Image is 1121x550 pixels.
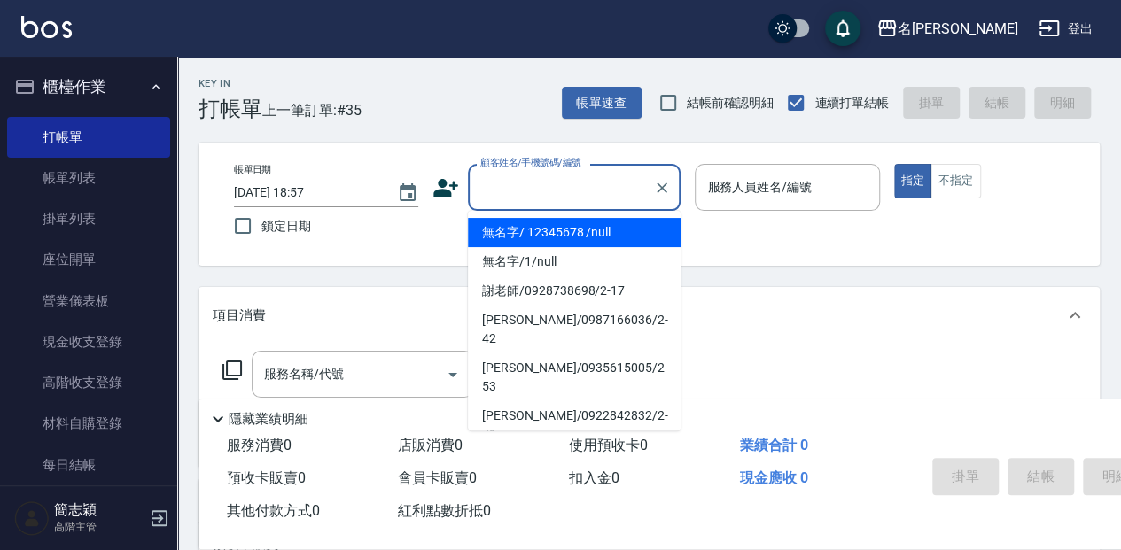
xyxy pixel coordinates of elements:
[7,403,170,444] a: 材料自購登錄
[740,469,808,486] span: 現金應收 0
[7,321,170,362] a: 現金收支登錄
[199,287,1100,344] div: 項目消費
[199,97,262,121] h3: 打帳單
[825,11,860,46] button: save
[1031,12,1100,45] button: 登出
[468,401,681,449] li: [PERSON_NAME]/0922842832/2-71
[468,353,681,401] li: [PERSON_NAME]/0935615005/2-53
[740,437,808,453] span: 業績合計 0
[234,178,379,207] input: YYYY/MM/DD hh:mm
[7,485,170,526] a: 排班表
[562,87,642,120] button: 帳單速查
[199,78,262,89] h2: Key In
[7,158,170,198] a: 帳單列表
[398,437,463,453] span: 店販消費 0
[54,519,144,535] p: 高階主管
[569,437,648,453] span: 使用預收卡 0
[7,198,170,239] a: 掛單列表
[7,117,170,158] a: 打帳單
[227,469,306,486] span: 預收卡販賣 0
[814,94,889,112] span: 連續打單結帳
[54,501,144,519] h5: 簡志穎
[439,360,467,389] button: Open
[398,469,477,486] span: 會員卡販賣 0
[468,218,681,247] li: 無名字/ 12345678 /null
[262,99,362,121] span: 上一筆訂單:#35
[386,172,429,214] button: Choose date, selected date is 2025-09-07
[894,164,932,198] button: 指定
[14,500,50,536] img: Person
[569,469,619,486] span: 扣入金 0
[468,306,681,353] li: [PERSON_NAME]/0987166036/2-42
[7,362,170,403] a: 高階收支登錄
[261,217,311,236] span: 鎖定日期
[898,18,1017,40] div: 名[PERSON_NAME]
[480,156,581,169] label: 顧客姓名/手機號碼/編號
[869,11,1024,47] button: 名[PERSON_NAME]
[650,175,674,200] button: Clear
[687,94,774,112] span: 結帳前確認明細
[7,281,170,321] a: 營業儀表板
[7,239,170,280] a: 座位開單
[930,164,980,198] button: 不指定
[234,163,271,176] label: 帳單日期
[7,445,170,485] a: 每日結帳
[227,437,292,453] span: 服務消費 0
[21,16,72,38] img: Logo
[468,276,681,306] li: 謝老師/0928738698/2-17
[398,502,491,519] span: 紅利點數折抵 0
[213,306,266,325] p: 項目消費
[227,502,320,519] span: 其他付款方式 0
[468,247,681,276] li: 無名字/1/null
[229,410,308,429] p: 隱藏業績明細
[7,64,170,110] button: 櫃檯作業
